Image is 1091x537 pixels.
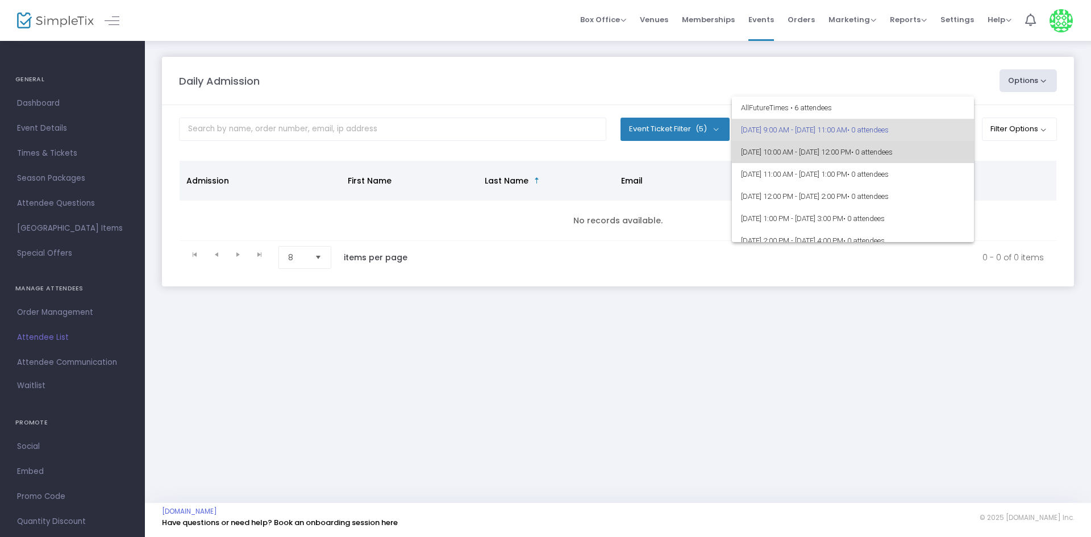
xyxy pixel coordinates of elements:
span: • 0 attendees [847,192,889,201]
span: [DATE] 11:00 AM - [DATE] 1:00 PM [741,163,965,185]
span: [DATE] 9:00 AM - [DATE] 11:00 AM [741,119,965,141]
span: • 0 attendees [843,214,885,223]
span: • 0 attendees [843,236,885,245]
span: [DATE] 12:00 PM - [DATE] 2:00 PM [741,185,965,207]
span: • 0 attendees [851,148,893,156]
span: • 0 attendees [847,170,889,178]
span: • 0 attendees [847,126,889,134]
span: All Future Times • 6 attendees [741,97,965,119]
span: [DATE] 2:00 PM - [DATE] 4:00 PM [741,230,965,252]
span: [DATE] 1:00 PM - [DATE] 3:00 PM [741,207,965,230]
span: [DATE] 10:00 AM - [DATE] 12:00 PM [741,141,965,163]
